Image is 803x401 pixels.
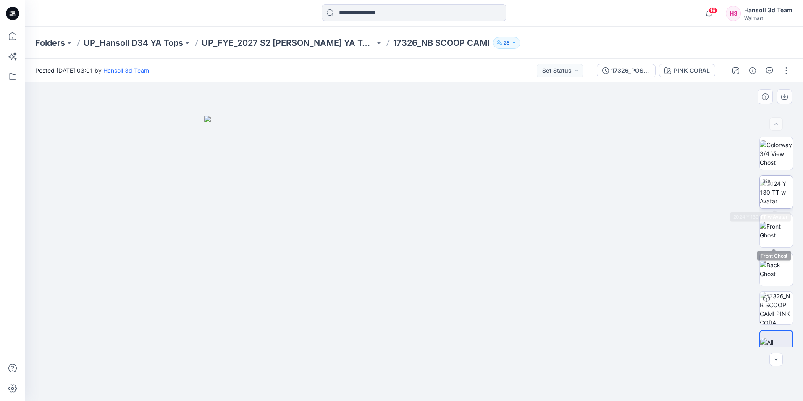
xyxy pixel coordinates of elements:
button: 28 [493,37,520,49]
span: 16 [709,7,718,14]
img: All colorways [760,338,792,356]
button: PINK CORAL [659,64,715,77]
img: 2024 Y 130 TT w Avatar [760,179,793,206]
img: eyJhbGciOiJIUzI1NiIsImtpZCI6IjAiLCJzbHQiOiJzZXMiLCJ0eXAiOiJKV1QifQ.eyJkYXRhIjp7InR5cGUiOiJzdG9yYW... [204,116,624,401]
a: UP_Hansoll D34 YA Tops [84,37,183,49]
img: Colorway 3/4 View Ghost [760,140,793,167]
img: Front Ghost [760,222,793,240]
a: Hansoll 3d Team [103,67,149,74]
div: 17326_POST ADM_NB SCOOP CAMI [611,66,650,75]
img: 17326_NB SCOOP CAMI PINK CORAL [760,292,793,324]
a: Folders [35,37,65,49]
button: 17326_POST ADM_NB SCOOP CAMI [597,64,656,77]
div: Hansoll 3d Team [744,5,793,15]
button: Details [746,64,759,77]
div: Walmart [744,15,793,21]
div: H3 [726,6,741,21]
img: Back Ghost [760,261,793,278]
a: UP_FYE_2027 S2 [PERSON_NAME] YA Tops and Dresses [202,37,375,49]
p: 17326_NB SCOOP CAMI [393,37,490,49]
span: Posted [DATE] 03:01 by [35,66,149,75]
p: 28 [504,38,510,47]
div: PINK CORAL [674,66,710,75]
